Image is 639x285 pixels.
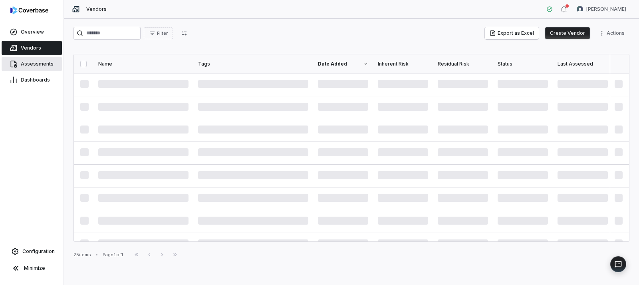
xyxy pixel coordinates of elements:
[586,6,626,12] span: [PERSON_NAME]
[2,25,62,39] a: Overview
[157,30,168,36] span: Filter
[2,57,62,71] a: Assessments
[21,45,41,51] span: Vendors
[577,6,583,12] img: Arun Muthu avatar
[498,61,548,67] div: Status
[318,61,368,67] div: Date Added
[144,27,173,39] button: Filter
[98,61,189,67] div: Name
[2,41,62,55] a: Vendors
[485,27,539,39] button: Export as Excel
[21,77,50,83] span: Dashboards
[24,265,45,271] span: Minimize
[378,61,428,67] div: Inherent Risk
[545,27,590,39] button: Create Vendor
[21,61,54,67] span: Assessments
[2,73,62,87] a: Dashboards
[10,6,48,14] img: logo-D7KZi-bG.svg
[21,29,44,35] span: Overview
[103,252,124,258] div: Page 1 of 1
[96,252,98,257] div: •
[73,252,91,258] div: 25 items
[438,61,488,67] div: Residual Risk
[596,27,629,39] button: More actions
[3,244,60,259] a: Configuration
[558,61,608,67] div: Last Assessed
[198,61,308,67] div: Tags
[572,3,631,15] button: Arun Muthu avatar[PERSON_NAME]
[86,6,107,12] span: Vendors
[3,260,60,276] button: Minimize
[22,248,55,255] span: Configuration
